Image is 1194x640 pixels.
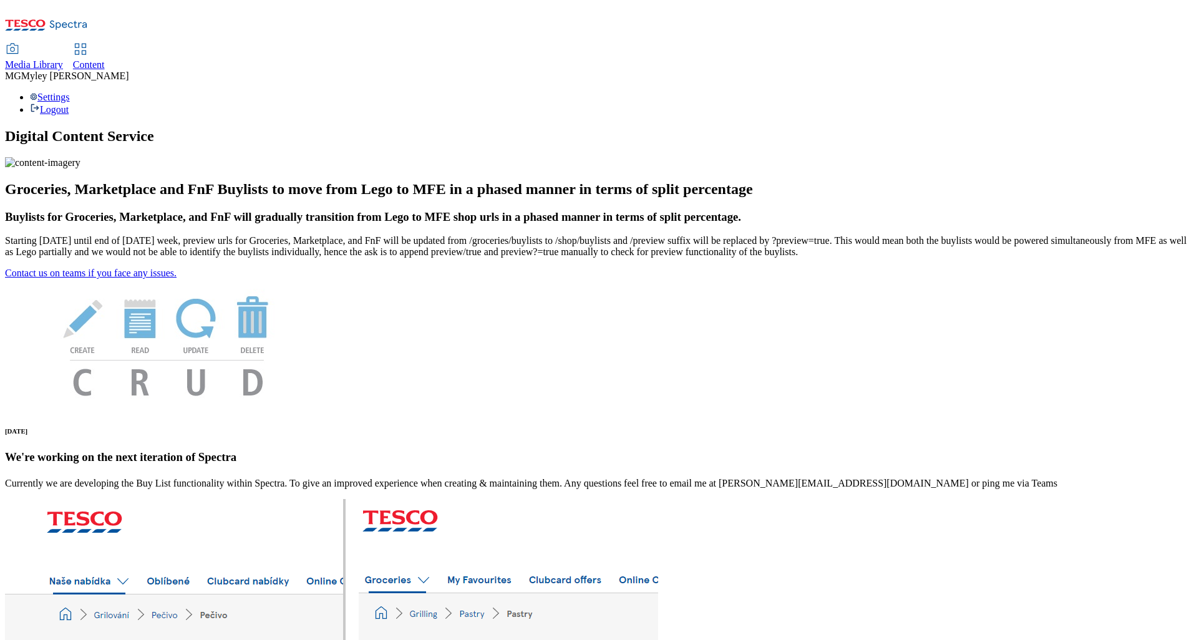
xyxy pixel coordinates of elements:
h3: We're working on the next iteration of Spectra [5,450,1189,464]
a: Contact us on teams if you face any issues. [5,268,177,278]
span: MG [5,70,21,81]
a: Media Library [5,44,63,70]
h3: Buylists for Groceries, Marketplace, and FnF will gradually transition from Lego to MFE shop urls... [5,210,1189,224]
p: Starting [DATE] until end of [DATE] week, preview urls for Groceries, Marketplace, and FnF will b... [5,235,1189,258]
a: Content [73,44,105,70]
span: Content [73,59,105,70]
h6: [DATE] [5,427,1189,435]
h1: Digital Content Service [5,128,1189,145]
span: Myley [PERSON_NAME] [21,70,129,81]
p: Currently we are developing the Buy List functionality within Spectra. To give an improved experi... [5,478,1189,489]
img: content-imagery [5,157,80,168]
img: News Image [5,279,329,409]
span: Media Library [5,59,63,70]
a: Settings [30,92,70,102]
h2: Groceries, Marketplace and FnF Buylists to move from Lego to MFE in a phased manner in terms of s... [5,181,1189,198]
a: Logout [30,104,69,115]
